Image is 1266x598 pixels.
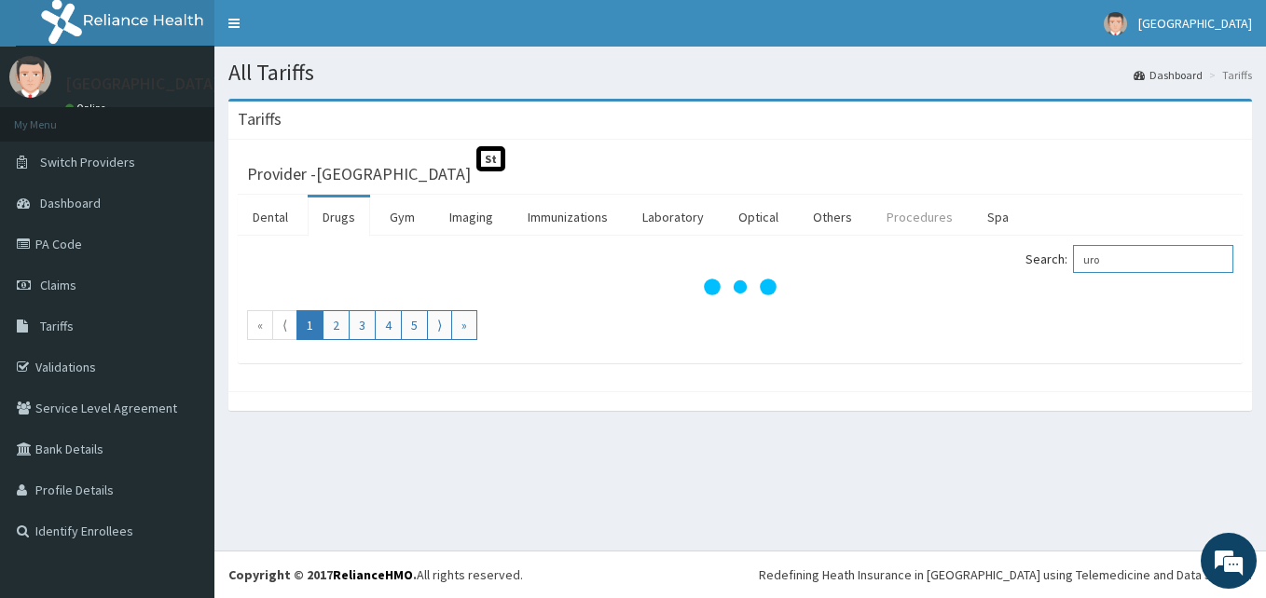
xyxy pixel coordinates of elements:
[238,111,282,128] h3: Tariffs
[1025,245,1233,273] label: Search:
[759,565,1252,584] div: Redefining Heath Insurance in [GEOGRAPHIC_DATA] using Telemedicine and Data Science!
[375,310,402,340] a: Go to page number 4
[238,197,303,237] a: Dental
[349,310,376,340] a: Go to page number 3
[40,277,76,293] span: Claims
[333,566,413,583] a: RelianceHMO
[65,102,110,115] a: Online
[1073,245,1233,273] input: Search:
[972,197,1024,237] a: Spa
[228,61,1252,85] h1: All Tariffs
[247,310,273,340] a: Go to first page
[65,75,219,92] p: [GEOGRAPHIC_DATA]
[40,318,74,334] span: Tariffs
[296,310,323,340] a: Go to page number 1
[434,197,508,237] a: Imaging
[375,197,430,237] a: Gym
[401,310,428,340] a: Go to page number 5
[451,310,477,340] a: Go to last page
[1104,12,1127,35] img: User Image
[272,310,297,340] a: Go to previous page
[1138,15,1252,32] span: [GEOGRAPHIC_DATA]
[1134,67,1203,83] a: Dashboard
[40,154,135,170] span: Switch Providers
[476,146,505,171] span: St
[308,197,370,237] a: Drugs
[40,195,101,211] span: Dashboard
[872,197,968,237] a: Procedures
[703,250,777,324] svg: audio-loading
[214,550,1266,598] footer: All rights reserved.
[247,166,471,183] h3: Provider - [GEOGRAPHIC_DATA]
[9,56,51,98] img: User Image
[228,566,417,583] strong: Copyright © 2017 .
[627,197,719,237] a: Laboratory
[427,310,452,340] a: Go to next page
[513,197,623,237] a: Immunizations
[798,197,867,237] a: Others
[323,310,350,340] a: Go to page number 2
[1204,67,1252,83] li: Tariffs
[723,197,793,237] a: Optical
